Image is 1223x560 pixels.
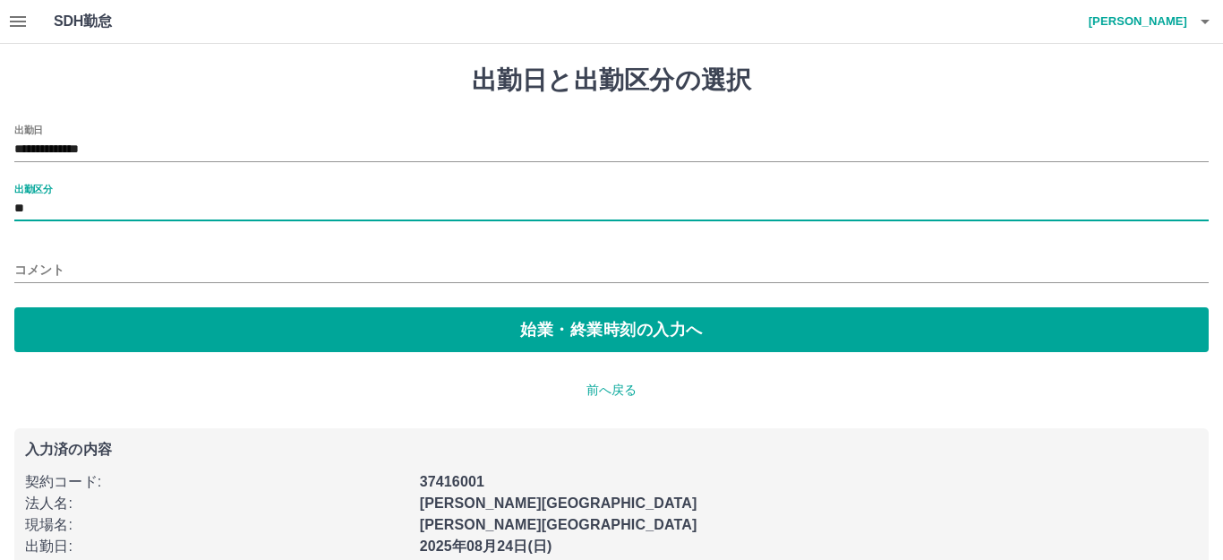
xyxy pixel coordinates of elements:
[25,471,409,493] p: 契約コード :
[420,474,484,489] b: 37416001
[420,517,697,532] b: [PERSON_NAME][GEOGRAPHIC_DATA]
[14,123,43,136] label: 出勤日
[14,381,1209,400] p: 前へ戻る
[14,65,1209,96] h1: 出勤日と出勤区分の選択
[14,307,1209,352] button: 始業・終業時刻の入力へ
[25,443,1198,457] p: 入力済の内容
[420,495,697,511] b: [PERSON_NAME][GEOGRAPHIC_DATA]
[25,493,409,514] p: 法人名 :
[420,538,552,554] b: 2025年08月24日(日)
[14,182,52,195] label: 出勤区分
[25,514,409,536] p: 現場名 :
[25,536,409,557] p: 出勤日 :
